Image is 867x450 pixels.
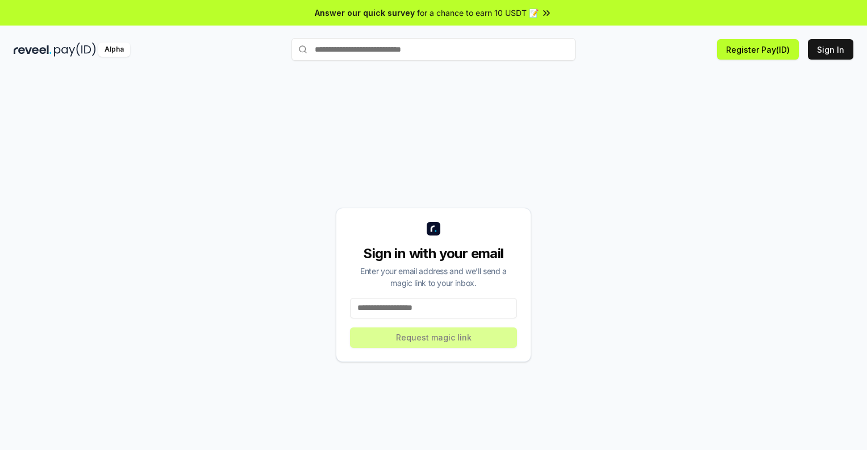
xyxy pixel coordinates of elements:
button: Sign In [808,39,853,60]
img: logo_small [427,222,440,235]
span: for a chance to earn 10 USDT 📝 [417,7,539,19]
button: Register Pay(ID) [717,39,799,60]
span: Answer our quick survey [315,7,415,19]
div: Alpha [98,43,130,57]
img: reveel_dark [14,43,52,57]
img: pay_id [54,43,96,57]
div: Sign in with your email [350,245,517,263]
div: Enter your email address and we’ll send a magic link to your inbox. [350,265,517,289]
